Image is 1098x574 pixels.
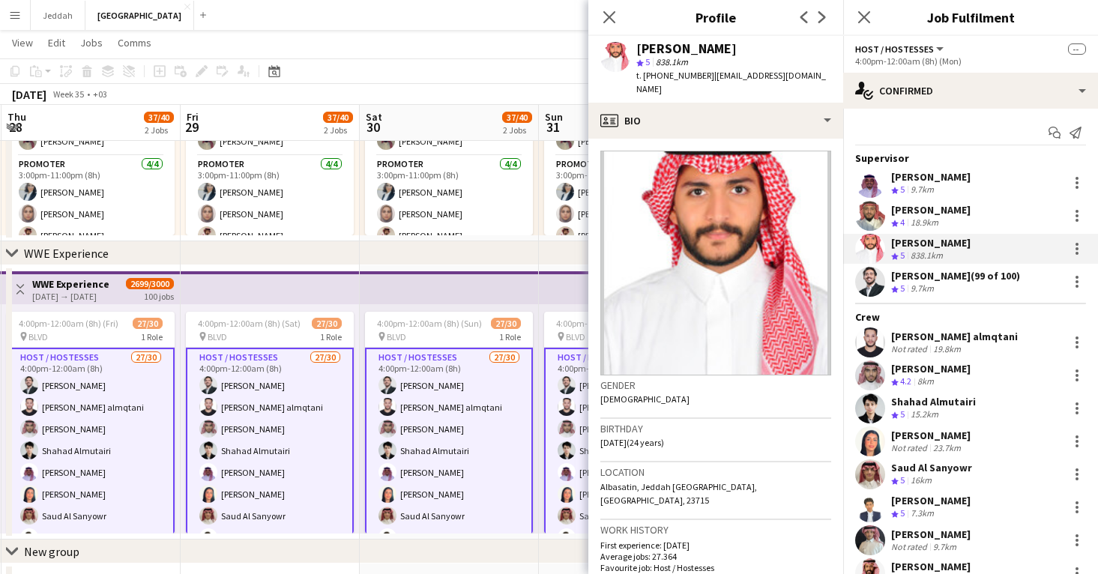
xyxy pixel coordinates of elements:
[187,110,199,124] span: Fri
[126,278,174,289] span: 2699/3000
[908,408,941,421] div: 15.2km
[556,318,663,329] span: 4:00pm-12:00am (8h) (Mon)
[908,217,941,229] div: 18.9km
[600,562,831,573] p: Favourite job: Host / Hostesses
[855,43,934,55] span: Host / Hostesses
[364,118,382,136] span: 30
[914,375,937,388] div: 8km
[891,395,976,408] div: Shahad Almutairi
[891,170,971,184] div: [PERSON_NAME]
[600,437,664,448] span: [DATE] (24 years)
[930,442,964,453] div: 23.7km
[600,481,757,506] span: Albasatin, Jeddah [GEOGRAPHIC_DATA], [GEOGRAPHIC_DATA], 23715
[365,156,533,272] app-card-role: Promoter4/43:00pm-11:00pm (8h)[PERSON_NAME][PERSON_NAME][PERSON_NAME]
[32,277,109,291] h3: WWE Experience
[900,250,905,261] span: 5
[544,312,712,534] div: 4:00pm-12:00am (8h) (Mon)27/30 BLVD1 RoleHost / Hostesses27/304:00pm-12:00am (8h)[PERSON_NAME][PE...
[891,461,972,474] div: Saud Al Sanyowr
[636,70,826,94] span: | [EMAIL_ADDRESS][DOMAIN_NAME]
[891,429,971,442] div: [PERSON_NAME]
[186,312,354,534] app-job-card: 4:00pm-12:00am (8h) (Sat)27/30 BLVD1 RoleHost / Hostesses27/304:00pm-12:00am (8h)[PERSON_NAME][PE...
[208,331,227,342] span: BLVD
[891,442,930,453] div: Not rated
[5,118,26,136] span: 28
[7,156,175,272] app-card-role: Promoter4/43:00pm-11:00pm (8h)[PERSON_NAME][PERSON_NAME][PERSON_NAME]
[900,474,905,486] span: 5
[48,36,65,49] span: Edit
[908,250,946,262] div: 838.1km
[900,408,905,420] span: 5
[600,422,831,435] h3: Birthday
[365,312,533,534] div: 4:00pm-12:00am (8h) (Sun)27/30 BLVD1 RoleHost / Hostesses27/304:00pm-12:00am (8h)[PERSON_NAME][PE...
[323,112,353,123] span: 37/40
[184,118,199,136] span: 29
[42,33,71,52] a: Edit
[141,331,163,342] span: 1 Role
[843,7,1098,27] h3: Job Fulfilment
[843,73,1098,109] div: Confirmed
[891,560,971,573] div: [PERSON_NAME]
[900,375,911,387] span: 4.2
[900,507,905,519] span: 5
[503,124,531,136] div: 2 Jobs
[645,56,650,67] span: 5
[636,70,714,81] span: t. [PHONE_NUMBER]
[855,43,946,55] button: Host / Hostesses
[320,331,342,342] span: 1 Role
[600,151,831,375] img: Crew avatar or photo
[7,110,26,124] span: Thu
[499,331,521,342] span: 1 Role
[588,7,843,27] h3: Profile
[855,55,1086,67] div: 4:00pm-12:00am (8h) (Mon)
[31,1,85,30] button: Jeddah
[12,87,46,102] div: [DATE]
[891,362,971,375] div: [PERSON_NAME]
[24,544,79,559] div: New group
[377,318,482,329] span: 4:00pm-12:00am (8h) (Sun)
[543,118,563,136] span: 31
[653,56,691,67] span: 838.1km
[930,343,964,354] div: 19.8km
[600,393,690,405] span: [DEMOGRAPHIC_DATA]
[908,184,937,196] div: 9.7km
[891,330,1018,343] div: [PERSON_NAME] almqtani
[112,33,157,52] a: Comms
[600,465,831,479] h3: Location
[843,310,1098,324] div: Crew
[12,36,33,49] span: View
[145,124,173,136] div: 2 Jobs
[843,151,1098,165] div: Supervisor
[891,269,1020,283] div: [PERSON_NAME] (99 of 100)
[502,112,532,123] span: 37/40
[85,1,194,30] button: [GEOGRAPHIC_DATA]
[74,33,109,52] a: Jobs
[900,184,905,195] span: 5
[491,318,521,329] span: 27/30
[636,42,737,55] div: [PERSON_NAME]
[891,494,971,507] div: [PERSON_NAME]
[312,318,342,329] span: 27/30
[28,331,48,342] span: BLVD
[144,289,174,302] div: 100 jobs
[930,541,959,552] div: 9.7km
[133,318,163,329] span: 27/30
[186,156,354,272] app-card-role: Promoter4/43:00pm-11:00pm (8h)[PERSON_NAME][PERSON_NAME][PERSON_NAME]
[891,528,971,541] div: [PERSON_NAME]
[366,110,382,124] span: Sat
[544,156,712,272] app-card-role: Promoter4/43:00pm-11:00pm (8h)[PERSON_NAME][PERSON_NAME][PERSON_NAME]
[19,318,118,329] span: 4:00pm-12:00am (8h) (Fri)
[545,110,563,124] span: Sun
[891,236,971,250] div: [PERSON_NAME]
[891,343,930,354] div: Not rated
[908,507,937,520] div: 7.3km
[24,246,109,261] div: WWE Experience
[80,36,103,49] span: Jobs
[324,124,352,136] div: 2 Jobs
[600,551,831,562] p: Average jobs: 27.364
[198,318,301,329] span: 4:00pm-12:00am (8h) (Sat)
[908,283,937,295] div: 9.7km
[900,283,905,294] span: 5
[7,312,175,534] app-job-card: 4:00pm-12:00am (8h) (Fri)27/30 BLVD1 RoleHost / Hostesses27/304:00pm-12:00am (8h)[PERSON_NAME][PE...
